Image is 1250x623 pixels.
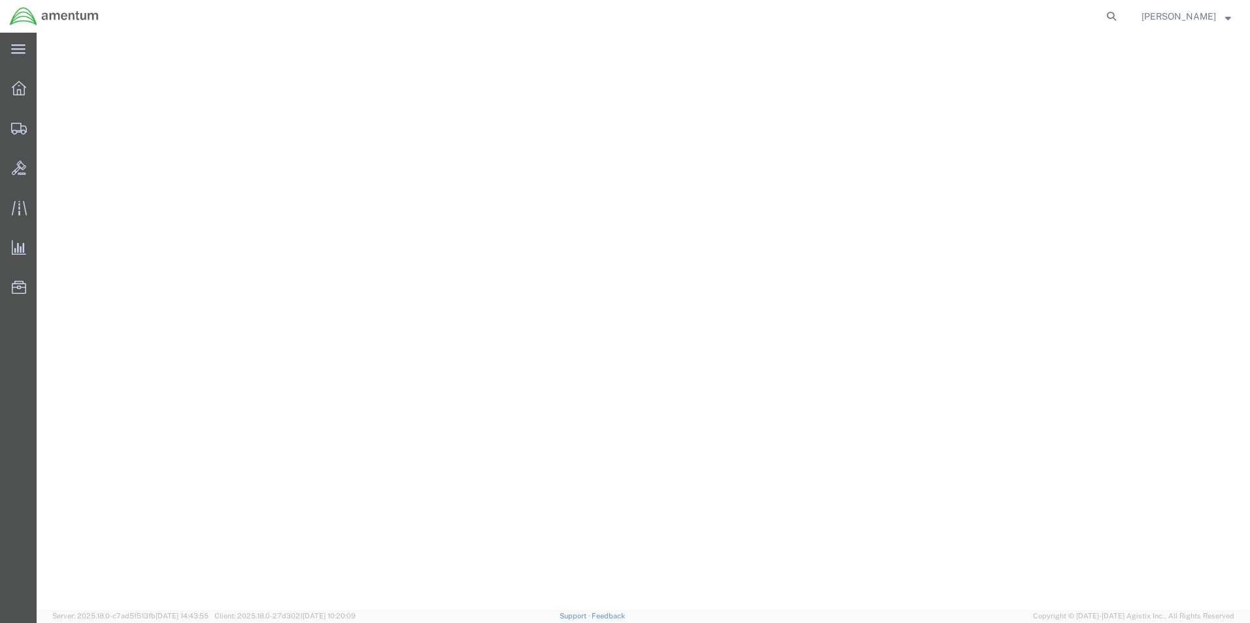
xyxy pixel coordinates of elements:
span: Client: 2025.18.0-27d3021 [214,612,356,620]
a: Support [560,612,592,620]
span: Copyright © [DATE]-[DATE] Agistix Inc., All Rights Reserved [1033,611,1234,622]
span: [DATE] 10:20:09 [303,612,356,620]
span: Server: 2025.18.0-c7ad5f513fb [52,612,209,620]
span: [DATE] 14:43:55 [156,612,209,620]
button: [PERSON_NAME] [1141,8,1232,24]
span: Charles Serrano [1141,9,1216,24]
img: logo [9,7,99,26]
iframe: FS Legacy Container [37,33,1250,609]
a: Feedback [592,612,625,620]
